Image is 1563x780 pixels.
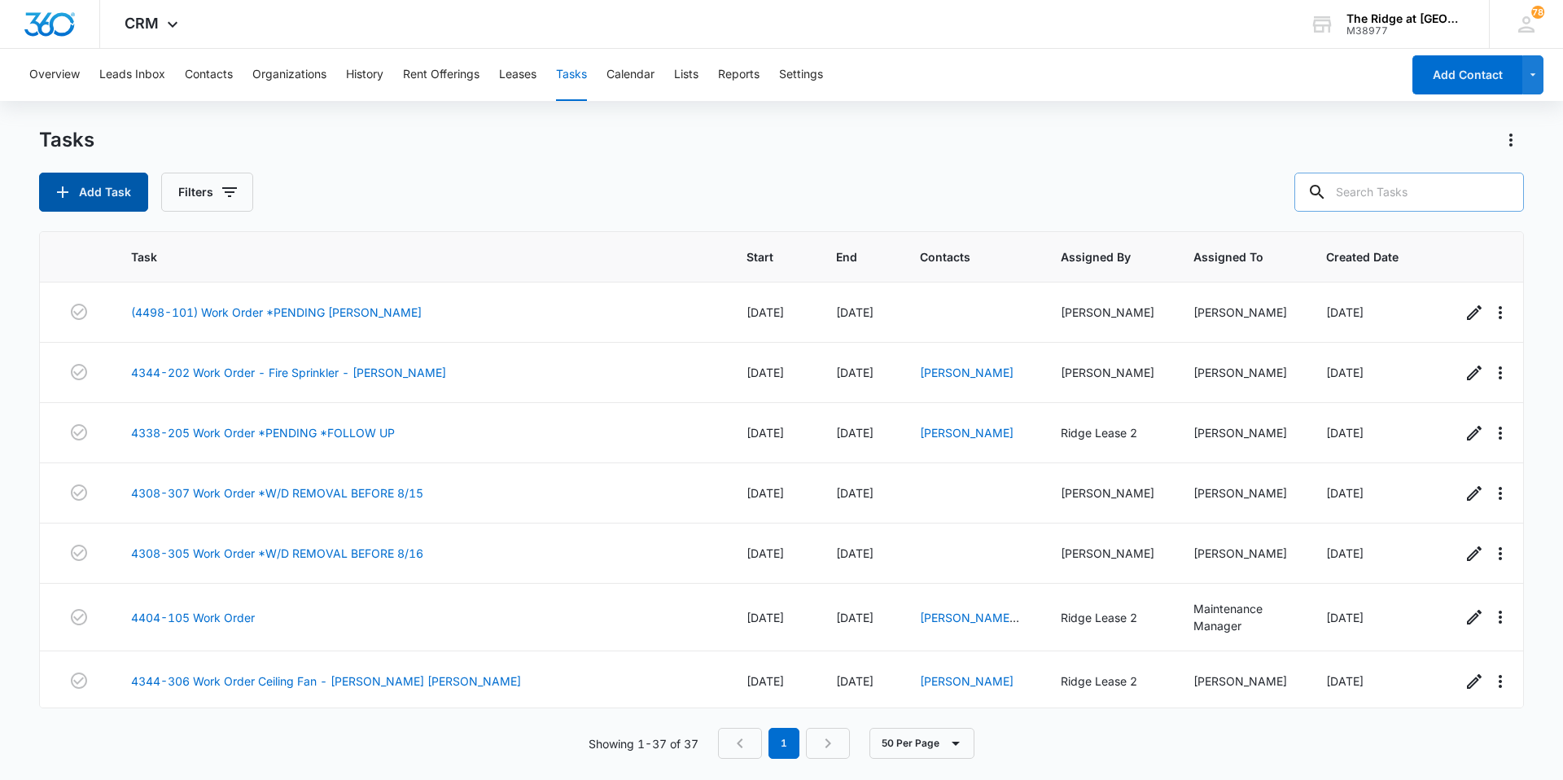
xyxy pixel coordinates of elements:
[746,486,784,500] span: [DATE]
[125,15,159,32] span: CRM
[1193,424,1287,441] div: [PERSON_NAME]
[1326,546,1364,560] span: [DATE]
[1346,25,1465,37] div: account id
[499,49,536,101] button: Leases
[1061,248,1131,265] span: Assigned By
[39,128,94,152] h1: Tasks
[746,611,784,624] span: [DATE]
[768,728,799,759] em: 1
[346,49,383,101] button: History
[1193,364,1287,381] div: [PERSON_NAME]
[746,366,784,379] span: [DATE]
[1412,55,1522,94] button: Add Contact
[746,426,784,440] span: [DATE]
[920,248,998,265] span: Contacts
[131,364,446,381] a: 4344-202 Work Order - Fire Sprinkler - [PERSON_NAME]
[1061,364,1154,381] div: [PERSON_NAME]
[252,49,326,101] button: Organizations
[39,173,148,212] button: Add Task
[1061,304,1154,321] div: [PERSON_NAME]
[1193,484,1287,502] div: [PERSON_NAME]
[746,305,784,319] span: [DATE]
[589,735,698,752] p: Showing 1-37 of 37
[1326,248,1399,265] span: Created Date
[1531,6,1544,19] span: 78
[131,304,422,321] a: (4498-101) Work Order *PENDING [PERSON_NAME]
[836,611,873,624] span: [DATE]
[131,545,423,562] a: 4308-305 Work Order *W/D REMOVAL BEFORE 8/16
[836,486,873,500] span: [DATE]
[836,248,857,265] span: End
[1294,173,1524,212] input: Search Tasks
[1193,248,1263,265] span: Assigned To
[1061,484,1154,502] div: [PERSON_NAME]
[403,49,479,101] button: Rent Offerings
[836,366,873,379] span: [DATE]
[920,366,1014,379] a: [PERSON_NAME]
[1061,545,1154,562] div: [PERSON_NAME]
[920,426,1014,440] a: [PERSON_NAME]
[1326,305,1364,319] span: [DATE]
[836,674,873,688] span: [DATE]
[718,49,760,101] button: Reports
[1531,6,1544,19] div: notifications count
[746,546,784,560] span: [DATE]
[1498,127,1524,153] button: Actions
[161,173,253,212] button: Filters
[674,49,698,101] button: Lists
[1061,609,1154,626] div: Ridge Lease 2
[131,484,423,502] a: 4308-307 Work Order *W/D REMOVAL BEFORE 8/15
[836,426,873,440] span: [DATE]
[1326,426,1364,440] span: [DATE]
[99,49,165,101] button: Leads Inbox
[606,49,655,101] button: Calendar
[556,49,587,101] button: Tasks
[1326,366,1364,379] span: [DATE]
[1193,304,1287,321] div: [PERSON_NAME]
[185,49,233,101] button: Contacts
[1193,545,1287,562] div: [PERSON_NAME]
[746,674,784,688] span: [DATE]
[1346,12,1465,25] div: account name
[1326,611,1364,624] span: [DATE]
[836,305,873,319] span: [DATE]
[1326,674,1364,688] span: [DATE]
[1326,486,1364,500] span: [DATE]
[1193,600,1287,634] div: Maintenance Manager
[1193,673,1287,690] div: [PERSON_NAME]
[1061,424,1154,441] div: Ridge Lease 2
[779,49,823,101] button: Settings
[869,728,974,759] button: 50 Per Page
[920,674,1014,688] a: [PERSON_NAME]
[746,248,773,265] span: Start
[131,248,684,265] span: Task
[1061,673,1154,690] div: Ridge Lease 2
[131,673,521,690] a: 4344-306 Work Order Ceiling Fan - [PERSON_NAME] [PERSON_NAME]
[920,611,1019,676] a: [PERSON_NAME] "[PERSON_NAME]" [PERSON_NAME]
[131,424,395,441] a: 4338-205 Work Order *PENDING *FOLLOW UP
[836,546,873,560] span: [DATE]
[29,49,80,101] button: Overview
[131,609,255,626] a: 4404-105 Work Order
[718,728,850,759] nav: Pagination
